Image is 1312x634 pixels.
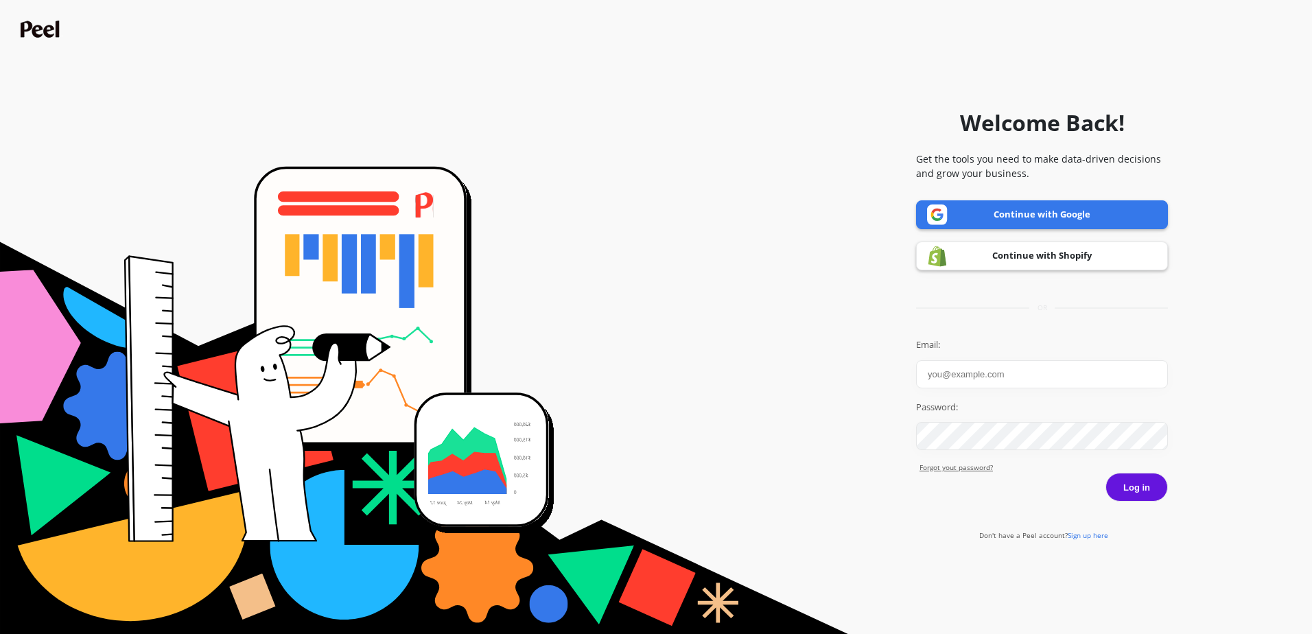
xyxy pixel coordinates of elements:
h1: Welcome Back! [960,106,1125,139]
a: Continue with Google [916,200,1168,229]
button: Log in [1105,473,1168,502]
label: Email: [916,338,1168,352]
label: Password: [916,401,1168,414]
img: Google logo [927,204,948,225]
a: Don't have a Peel account?Sign up here [979,530,1108,540]
span: Sign up here [1068,530,1108,540]
a: Continue with Shopify [916,242,1168,270]
input: you@example.com [916,360,1168,388]
a: Forgot yout password? [919,462,1168,473]
img: Peel [21,21,63,38]
img: Shopify logo [927,246,948,267]
div: or [916,303,1168,313]
p: Get the tools you need to make data-driven decisions and grow your business. [916,152,1168,180]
